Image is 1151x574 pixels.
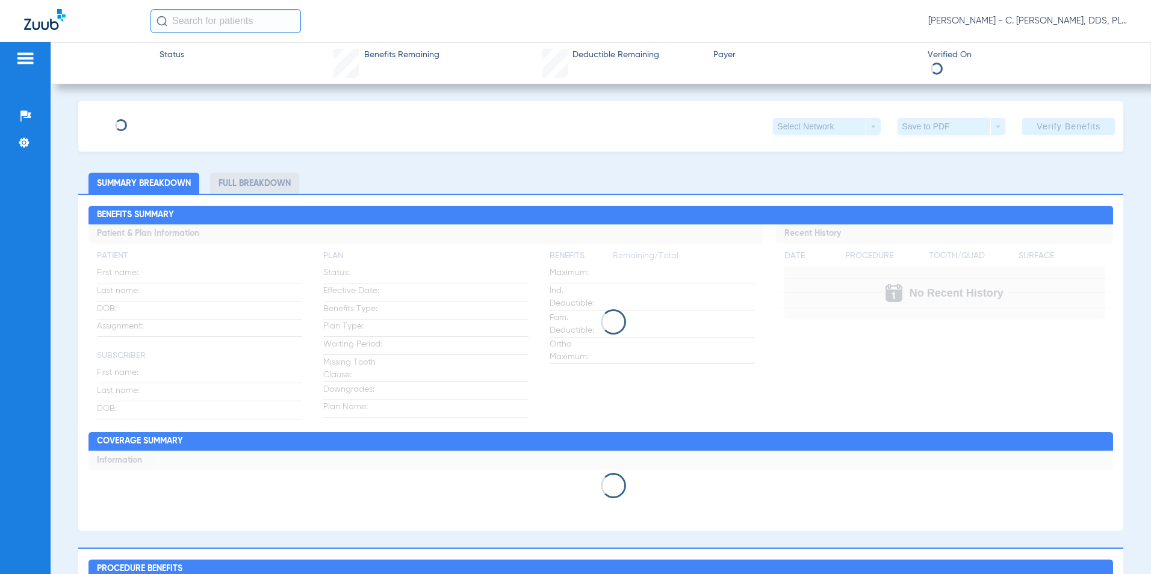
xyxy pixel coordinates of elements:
span: Payer [713,49,917,61]
img: hamburger-icon [16,51,35,66]
span: Status [160,49,184,61]
h2: Coverage Summary [88,432,1113,451]
li: Full Breakdown [210,173,299,194]
span: Benefits Remaining [364,49,439,61]
span: Verified On [928,49,1132,61]
span: [PERSON_NAME] - C. [PERSON_NAME], DDS, PLLC dba [PERSON_NAME] Dentistry [928,15,1127,27]
img: Search Icon [157,16,167,26]
img: Zuub Logo [24,9,66,30]
input: Search for patients [150,9,301,33]
li: Summary Breakdown [88,173,199,194]
span: Deductible Remaining [572,49,659,61]
h2: Benefits Summary [88,206,1113,225]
